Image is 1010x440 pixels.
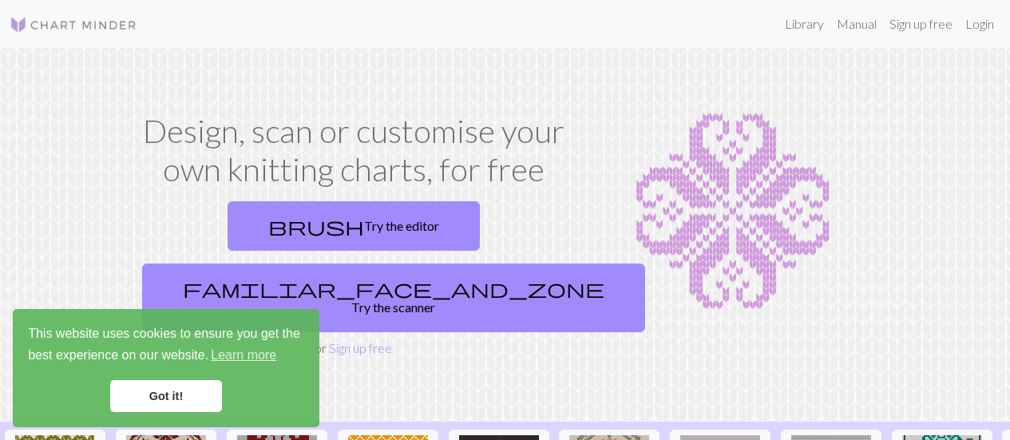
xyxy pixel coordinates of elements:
[10,15,137,34] img: Logo
[136,112,572,188] h1: Design, scan or customise your own knitting charts, for free
[830,8,883,40] a: Manual
[110,380,222,412] a: dismiss cookie message
[778,8,830,40] a: Library
[329,340,392,355] a: Sign up free
[208,343,279,367] a: learn more about cookies
[959,8,1000,40] a: Login
[883,8,959,40] a: Sign up free
[268,215,364,237] span: brush
[13,309,319,427] div: cookieconsent
[183,277,604,299] span: familiar_face_and_zone
[591,112,875,311] img: Chart example
[136,195,572,358] div: or
[228,201,480,251] a: Try the editor
[142,264,645,332] a: Try the scanner
[28,324,304,367] span: This website uses cookies to ensure you get the best experience on our website.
